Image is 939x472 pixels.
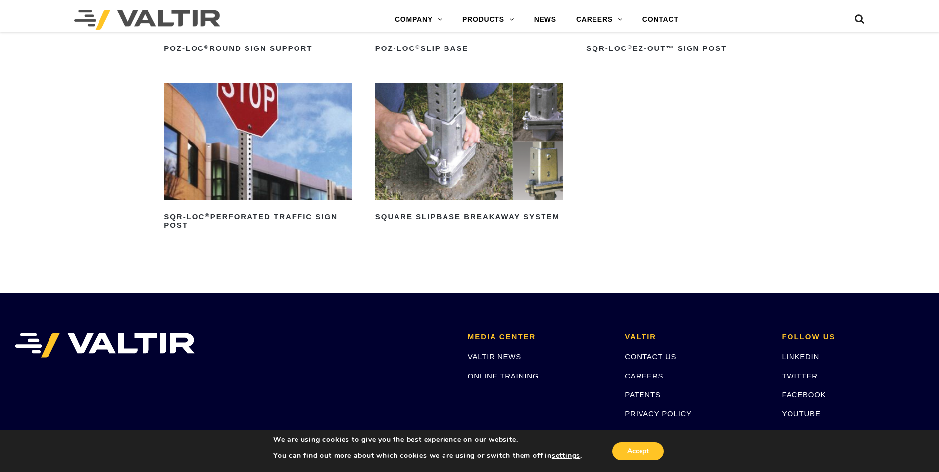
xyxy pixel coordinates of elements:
a: CAREERS [566,10,633,30]
a: CONTACT US [625,352,676,361]
a: PATENTS [625,390,661,399]
h2: SQR-LOC Perforated Traffic Sign Post [164,209,352,233]
a: FACEBOOK [782,390,826,399]
img: Valtir [74,10,220,30]
h2: MEDIA CENTER [468,333,610,341]
a: TWITTER [782,372,818,380]
h2: VALTIR [625,333,767,341]
img: VALTIR [15,333,195,358]
a: PRIVACY POLICY [625,409,692,418]
button: settings [552,451,580,460]
a: COMPANY [385,10,452,30]
h2: FOLLOW US [782,333,924,341]
p: You can find out more about which cookies we are using or switch them off in . [273,451,582,460]
a: Square Slipbase Breakaway System [375,83,563,225]
p: We are using cookies to give you the best experience on our website. [273,435,582,444]
a: CAREERS [625,372,663,380]
a: ONLINE TRAINING [468,372,539,380]
h2: POZ-LOC Slip Base [375,41,563,56]
sup: ® [415,44,420,50]
a: PRODUCTS [452,10,524,30]
a: SQR-LOC®Perforated Traffic Sign Post [164,83,352,233]
h2: SQR-LOC EZ-Out™ Sign Post [586,41,774,56]
sup: ® [205,212,210,218]
a: LINKEDIN [782,352,820,361]
sup: ® [627,44,632,50]
a: VALTIR NEWS [468,352,521,361]
a: NEWS [524,10,566,30]
sup: ® [204,44,209,50]
h2: POZ-LOC Round Sign Support [164,41,352,56]
button: Accept [612,442,664,460]
a: YOUTUBE [782,409,821,418]
a: CONTACT [633,10,689,30]
a: TERMS OF USE [625,428,685,437]
h2: Square Slipbase Breakaway System [375,209,563,225]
